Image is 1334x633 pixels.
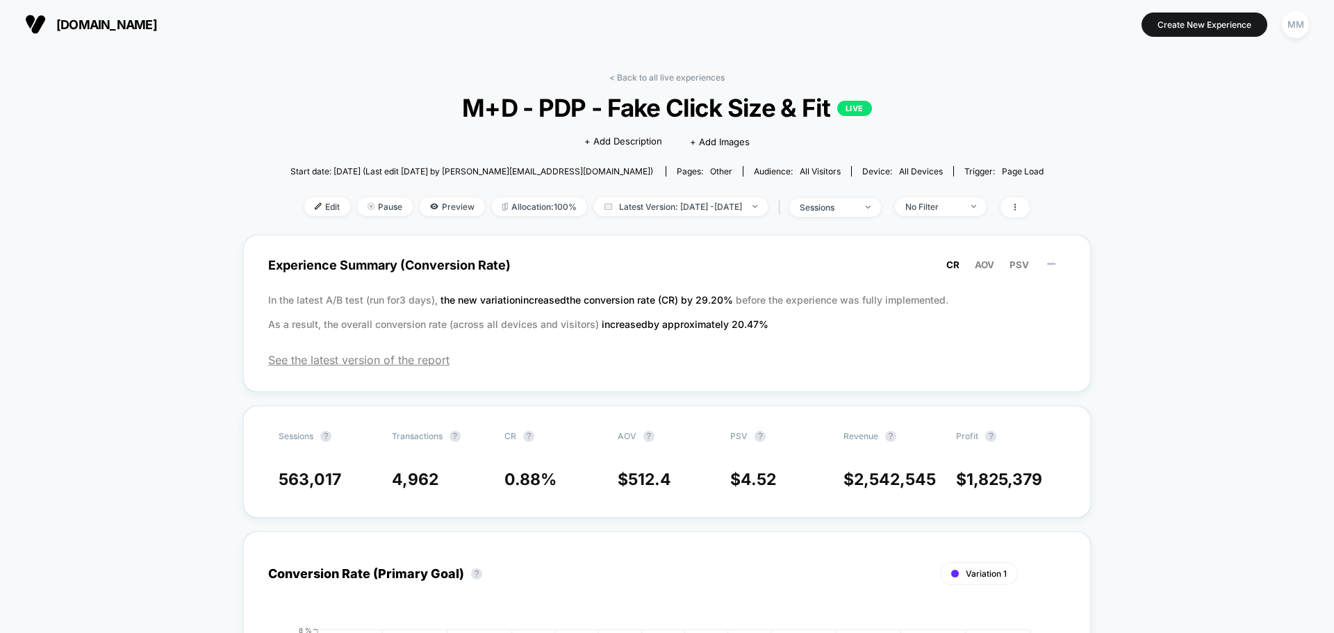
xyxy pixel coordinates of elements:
[677,166,732,176] div: Pages:
[971,205,976,208] img: end
[268,288,1066,336] p: In the latest A/B test (run for 3 days), before the experience was fully implemented. As a result...
[966,568,1007,579] span: Variation 1
[690,136,750,147] span: + Add Images
[1278,10,1313,39] button: MM
[25,14,46,35] img: Visually logo
[604,203,612,210] img: calendar
[268,353,1066,367] span: See the latest version of the report
[800,202,855,213] div: sessions
[328,93,1005,122] span: M+D - PDP - Fake Click Size & Fit
[392,431,443,441] span: Transactions
[1142,13,1267,37] button: Create New Experience
[584,135,662,149] span: + Add Description
[885,431,896,442] button: ?
[304,197,350,216] span: Edit
[975,259,994,270] span: AOV
[450,431,461,442] button: ?
[905,202,961,212] div: No Filter
[956,470,1042,489] span: $
[854,470,936,489] span: 2,542,545
[320,431,331,442] button: ?
[279,470,341,489] span: 563,017
[56,17,157,32] span: [DOMAIN_NAME]
[315,203,322,210] img: edit
[628,470,671,489] span: 512.4
[1005,258,1033,271] button: PSV
[752,205,757,208] img: end
[420,197,485,216] span: Preview
[357,197,413,216] span: Pause
[741,470,776,489] span: 4.52
[504,470,557,489] span: 0.88 %
[730,470,776,489] span: $
[1282,11,1309,38] div: MM
[502,203,508,211] img: rebalance
[730,431,748,441] span: PSV
[618,470,671,489] span: $
[602,318,768,330] span: increased by approximately 20.47 %
[843,431,878,441] span: Revenue
[755,431,766,442] button: ?
[985,431,996,442] button: ?
[966,470,1042,489] span: 1,825,379
[800,166,841,176] span: All Visitors
[392,470,438,489] span: 4,962
[971,258,998,271] button: AOV
[754,166,841,176] div: Audience:
[866,206,871,208] img: end
[843,470,936,489] span: $
[1010,259,1029,270] span: PSV
[956,431,978,441] span: Profit
[618,431,636,441] span: AOV
[492,197,587,216] span: Allocation: 100%
[21,13,161,35] button: [DOMAIN_NAME]
[290,166,653,176] span: Start date: [DATE] (Last edit [DATE] by [PERSON_NAME][EMAIL_ADDRESS][DOMAIN_NAME])
[1002,166,1044,176] span: Page Load
[643,431,654,442] button: ?
[471,568,482,579] button: ?
[504,431,516,441] span: CR
[268,249,1066,281] span: Experience Summary (Conversion Rate)
[279,431,313,441] span: Sessions
[440,294,736,306] span: the new variation increased the conversion rate (CR) by 29.20 %
[775,197,789,217] span: |
[609,72,725,83] a: < Back to all live experiences
[368,203,374,210] img: end
[594,197,768,216] span: Latest Version: [DATE] - [DATE]
[899,166,943,176] span: all devices
[523,431,534,442] button: ?
[710,166,732,176] span: other
[942,258,964,271] button: CR
[837,101,872,116] p: LIVE
[946,259,960,270] span: CR
[851,166,953,176] span: Device:
[964,166,1044,176] div: Trigger:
